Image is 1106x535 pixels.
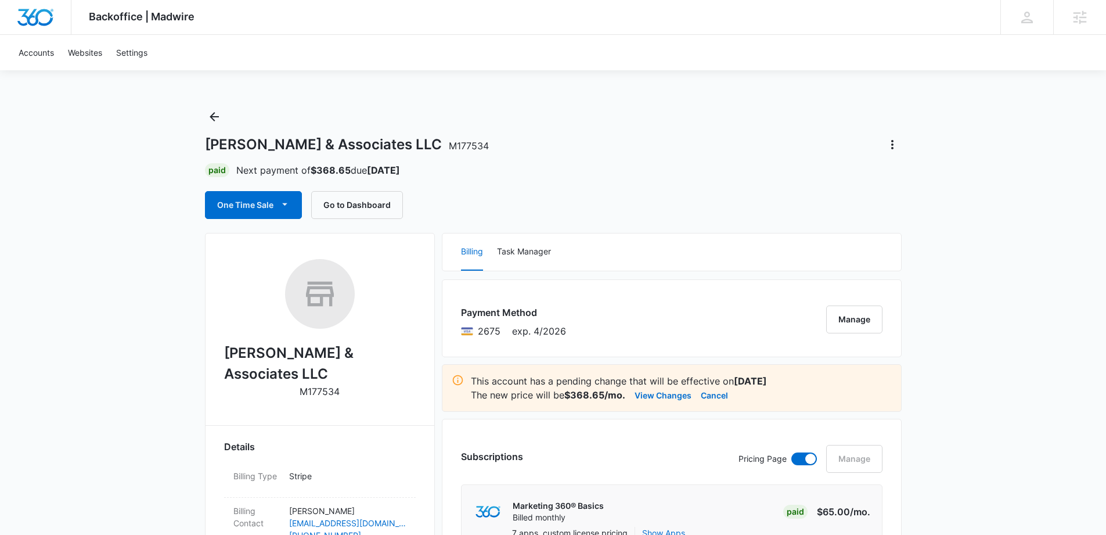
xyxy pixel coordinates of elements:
strong: [DATE] [734,375,767,387]
dt: Billing Type [233,470,280,482]
h3: Payment Method [461,306,566,319]
strong: [DATE] [367,164,400,176]
dt: Billing Contact [233,505,280,529]
img: marketing360Logo [475,506,500,518]
div: Paid [205,163,229,177]
div: Paid [783,505,808,519]
a: [EMAIL_ADDRESS][DOMAIN_NAME] [289,517,406,529]
button: Manage [826,306,882,333]
p: [PERSON_NAME] [289,505,406,517]
button: Cancel [701,388,728,402]
span: Visa ending with [478,324,500,338]
p: The new price will be [471,388,625,402]
p: This account has a pending change that will be effective on [471,374,892,388]
button: View Changes [635,388,691,402]
strong: $368.65/mo. [564,389,625,401]
button: One Time Sale [205,191,302,219]
p: Marketing 360® Basics [513,500,604,512]
p: Next payment of due [236,163,400,177]
p: $65.00 [816,505,870,519]
button: Billing [461,234,483,271]
span: exp. 4/2026 [512,324,566,338]
a: Settings [109,35,154,70]
h2: [PERSON_NAME] & Associates LLC [224,343,416,385]
button: Go to Dashboard [311,191,403,219]
div: Billing TypeStripe [224,463,416,498]
button: Back [205,107,224,126]
p: M177534 [300,385,340,398]
button: Task Manager [497,234,551,271]
h1: [PERSON_NAME] & Associates LLC [205,136,489,153]
h3: Subscriptions [461,450,523,464]
button: Actions [883,135,902,154]
strong: $368.65 [311,164,351,176]
span: Details [224,440,255,454]
span: Backoffice | Madwire [89,10,194,23]
p: Stripe [289,470,406,482]
p: Pricing Page [738,453,787,465]
a: Accounts [12,35,61,70]
a: Websites [61,35,109,70]
p: Billed monthly [513,512,604,523]
span: M177534 [449,140,489,152]
span: /mo. [850,506,870,518]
